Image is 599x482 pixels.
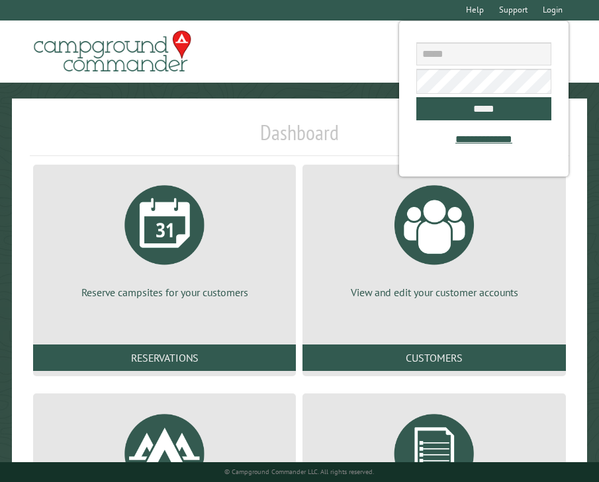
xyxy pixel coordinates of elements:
[302,344,565,371] a: Customers
[30,120,569,156] h1: Dashboard
[30,26,195,77] img: Campground Commander
[318,285,549,300] p: View and edit your customer accounts
[224,467,374,476] small: © Campground Commander LLC. All rights reserved.
[33,344,296,371] a: Reservations
[49,175,280,300] a: Reserve campsites for your customers
[318,175,549,300] a: View and edit your customer accounts
[49,285,280,300] p: Reserve campsites for your customers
